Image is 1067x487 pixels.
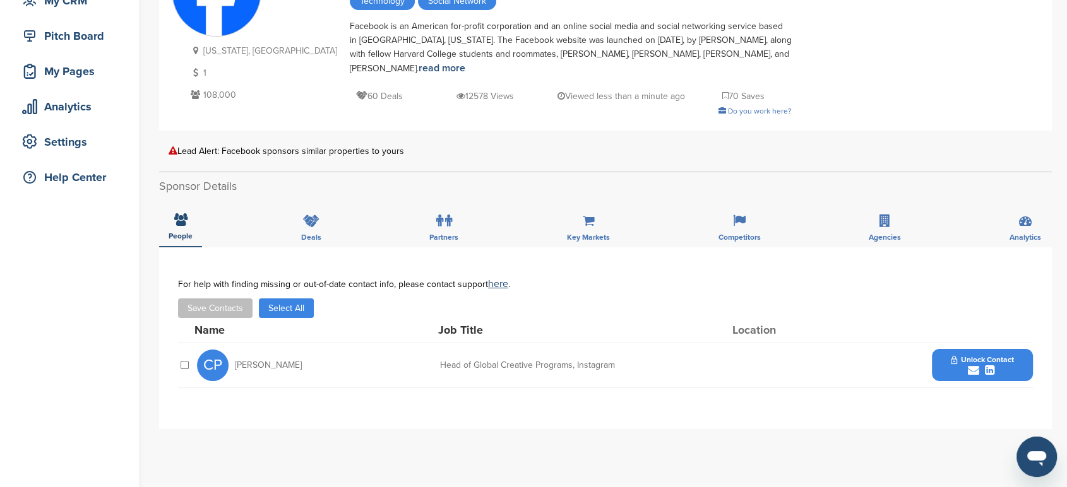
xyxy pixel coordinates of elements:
[194,324,333,336] div: Name
[567,233,610,241] span: Key Markets
[1016,437,1057,477] iframe: Button to launch messaging window
[356,88,403,104] p: 60 Deals
[936,346,1028,384] button: Unlock Contact
[19,166,126,189] div: Help Center
[19,60,126,83] div: My Pages
[722,88,765,104] p: 70 Saves
[197,349,229,381] span: CP
[188,43,337,59] p: [US_STATE], [GEOGRAPHIC_DATA]
[488,278,508,290] a: here
[869,233,901,241] span: Agencies
[728,107,792,115] span: Do you work here?
[259,298,314,318] button: Select All
[13,127,126,156] a: Settings
[188,87,337,103] p: 108,000
[159,178,1052,195] h2: Sponsor Details
[557,88,685,104] p: Viewed less than a minute ago
[13,92,126,121] a: Analytics
[13,21,126,50] a: Pitch Board
[350,20,792,76] div: Facebook is an American for-profit corporation and an online social media and social networking s...
[19,25,126,47] div: Pitch Board
[13,57,126,86] a: My Pages
[456,88,514,104] p: 12578 Views
[178,279,1033,289] div: For help with finding missing or out-of-date contact info, please contact support .
[19,95,126,118] div: Analytics
[951,355,1013,364] span: Unlock Contact
[188,65,337,81] p: 1
[718,107,792,115] a: Do you work here?
[732,324,827,336] div: Location
[301,233,321,241] span: Deals
[419,62,465,74] a: read more
[235,361,302,370] span: [PERSON_NAME]
[13,163,126,192] a: Help Center
[169,232,193,240] span: People
[1010,233,1041,241] span: Analytics
[440,361,629,370] div: Head of Global Creative Programs, Instagram
[169,146,1042,156] div: Lead Alert: Facebook sponsors similar properties to yours
[178,298,253,318] button: Save Contacts
[438,324,628,336] div: Job Title
[429,233,458,241] span: Partners
[718,233,761,241] span: Competitors
[19,131,126,153] div: Settings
